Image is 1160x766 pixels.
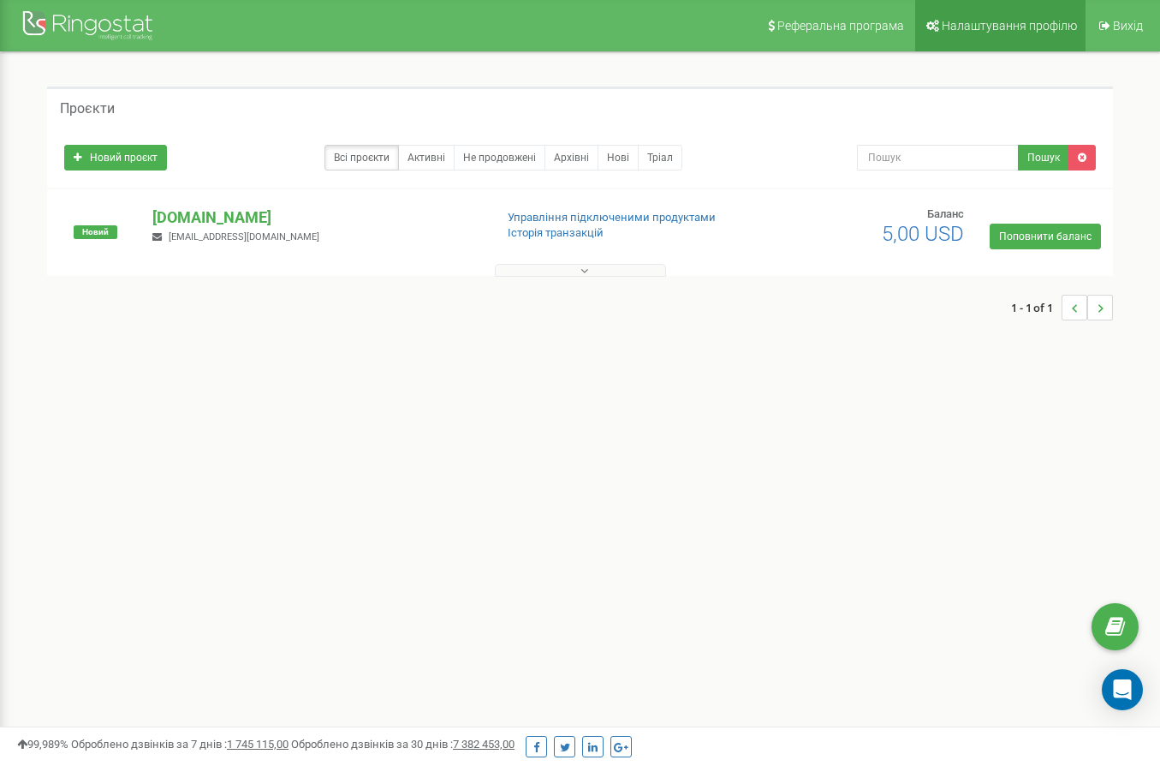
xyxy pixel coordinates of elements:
[1011,295,1062,320] span: 1 - 1 of 1
[638,145,682,171] a: Тріал
[324,145,399,171] a: Всі проєкти
[777,19,904,33] span: Реферальна програма
[598,145,639,171] a: Нові
[1113,19,1143,33] span: Вихід
[227,738,289,751] u: 1 745 115,00
[454,145,545,171] a: Не продовжені
[990,224,1101,249] a: Поповнити баланс
[74,225,117,239] span: Новий
[152,206,479,229] p: [DOMAIN_NAME]
[71,738,289,751] span: Оброблено дзвінків за 7 днів :
[508,226,604,239] a: Історія транзакцій
[508,211,716,224] a: Управління підключеними продуктами
[927,207,964,220] span: Баланс
[857,145,1019,171] input: Пошук
[169,231,319,242] span: [EMAIL_ADDRESS][DOMAIN_NAME]
[17,738,68,751] span: 99,989%
[1102,669,1143,710] div: Open Intercom Messenger
[453,738,515,751] u: 7 382 453,00
[544,145,598,171] a: Архівні
[60,101,115,117] h5: Проєкти
[942,19,1077,33] span: Налаштування профілю
[291,738,515,751] span: Оброблено дзвінків за 30 днів :
[882,222,964,246] span: 5,00 USD
[64,145,167,171] a: Новий проєкт
[1018,145,1069,171] button: Пошук
[398,145,455,171] a: Активні
[1011,278,1113,338] nav: ...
